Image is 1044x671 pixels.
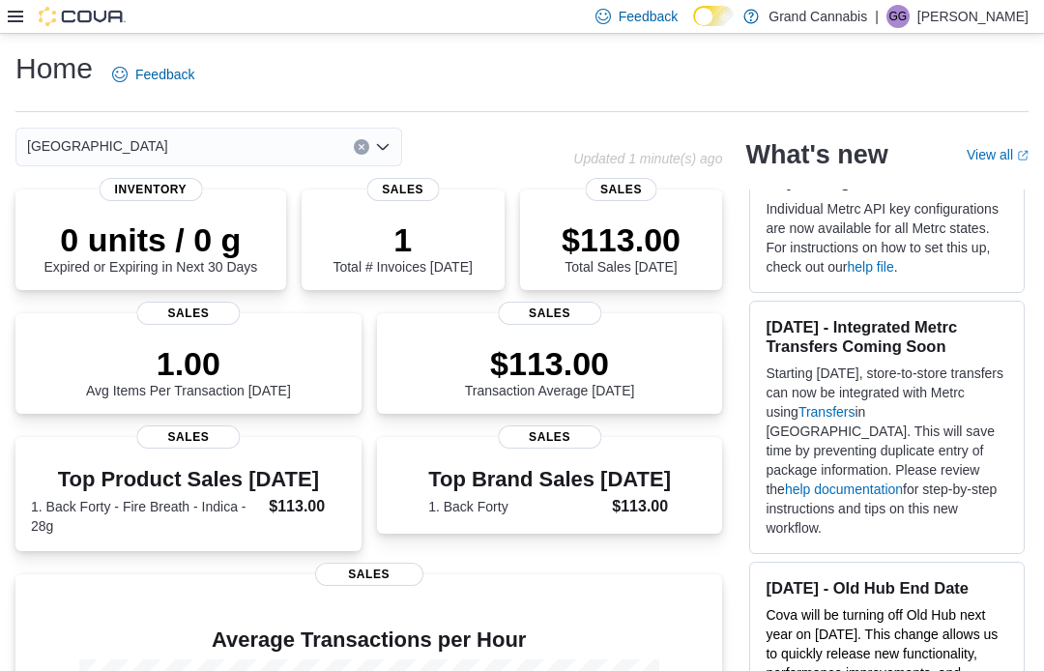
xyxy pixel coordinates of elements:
[31,497,261,536] dt: 1. Back Forty - Fire Breath - Indica - 28g
[768,5,867,28] p: Grand Cannabis
[573,151,722,166] p: Updated 1 minute(s) ago
[428,497,604,516] dt: 1. Back Forty
[875,5,879,28] p: |
[315,563,423,586] span: Sales
[333,220,472,259] p: 1
[693,6,734,26] input: Dark Mode
[27,134,168,158] span: [GEOGRAPHIC_DATA]
[465,344,635,383] p: $113.00
[333,220,472,275] div: Total # Invoices [DATE]
[693,26,694,27] span: Dark Mode
[498,302,601,325] span: Sales
[136,302,240,325] span: Sales
[465,344,635,398] div: Transaction Average [DATE]
[86,344,291,398] div: Avg Items Per Transaction [DATE]
[798,404,855,420] a: Transfers
[766,364,1008,538] p: Starting [DATE], store-to-store transfers can now be integrated with Metrc using in [GEOGRAPHIC_D...
[1017,150,1029,161] svg: External link
[967,147,1029,162] a: View allExternal link
[43,220,257,275] div: Expired or Expiring in Next 30 Days
[585,178,657,201] span: Sales
[43,220,257,259] p: 0 units / 0 g
[889,5,908,28] span: GG
[562,220,681,259] p: $113.00
[766,578,1008,598] h3: [DATE] - Old Hub End Date
[31,628,707,652] h4: Average Transactions per Hour
[39,7,126,26] img: Cova
[847,259,893,275] a: help file
[562,220,681,275] div: Total Sales [DATE]
[86,344,291,383] p: 1.00
[375,139,391,155] button: Open list of options
[612,495,671,518] dd: $113.00
[31,468,346,491] h3: Top Product Sales [DATE]
[917,5,1029,28] p: [PERSON_NAME]
[619,7,678,26] span: Feedback
[745,139,887,170] h2: What's new
[135,65,194,84] span: Feedback
[354,139,369,155] button: Clear input
[15,49,93,88] h1: Home
[498,425,601,449] span: Sales
[766,199,1008,277] p: Individual Metrc API key configurations are now available for all Metrc states. For instructions ...
[269,495,345,518] dd: $113.00
[428,468,671,491] h3: Top Brand Sales [DATE]
[100,178,203,201] span: Inventory
[766,317,1008,356] h3: [DATE] - Integrated Metrc Transfers Coming Soon
[104,55,202,94] a: Feedback
[366,178,439,201] span: Sales
[136,425,240,449] span: Sales
[785,481,903,497] a: help documentation
[886,5,910,28] div: Greg Gaudreau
